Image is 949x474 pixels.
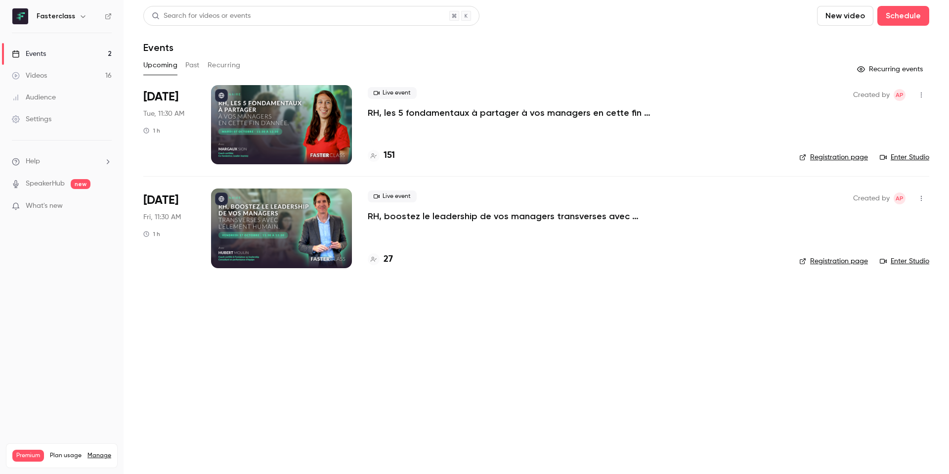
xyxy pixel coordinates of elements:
[143,189,195,268] div: Oct 17 Fri, 11:30 AM (Europe/Paris)
[26,156,40,167] span: Help
[817,6,873,26] button: New video
[368,210,664,222] a: RH, boostez le leadership de vos managers transverses avec l’Élement Humain.
[368,190,417,202] span: Live event
[12,114,51,124] div: Settings
[12,93,56,102] div: Audience
[368,149,395,162] a: 151
[799,152,868,162] a: Registration page
[896,89,904,101] span: AP
[143,109,184,119] span: Tue, 11:30 AM
[853,89,890,101] span: Created by
[143,192,178,208] span: [DATE]
[50,452,82,460] span: Plan usage
[143,127,160,135] div: 1 h
[853,61,929,77] button: Recurring events
[384,253,393,266] h4: 27
[894,89,906,101] span: Amory Panné
[26,201,63,211] span: What's new
[185,57,200,73] button: Past
[894,192,906,204] span: Amory Panné
[143,230,160,238] div: 1 h
[143,85,195,164] div: Oct 7 Tue, 11:30 AM (Europe/Paris)
[368,253,393,266] a: 27
[143,89,178,105] span: [DATE]
[12,450,44,462] span: Premium
[799,256,868,266] a: Registration page
[143,42,173,53] h1: Events
[853,192,890,204] span: Created by
[143,212,181,222] span: Fri, 11:30 AM
[12,156,112,167] li: help-dropdown-opener
[152,11,251,21] div: Search for videos or events
[368,87,417,99] span: Live event
[87,452,111,460] a: Manage
[12,49,46,59] div: Events
[877,6,929,26] button: Schedule
[26,179,65,189] a: SpeakerHub
[143,57,177,73] button: Upcoming
[12,8,28,24] img: Fasterclass
[71,179,90,189] span: new
[896,192,904,204] span: AP
[208,57,241,73] button: Recurring
[12,71,47,81] div: Videos
[880,152,929,162] a: Enter Studio
[880,256,929,266] a: Enter Studio
[384,149,395,162] h4: 151
[368,107,664,119] a: RH, les 5 fondamentaux à partager à vos managers en cette fin d’année.
[100,202,112,211] iframe: Noticeable Trigger
[37,11,75,21] h6: Fasterclass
